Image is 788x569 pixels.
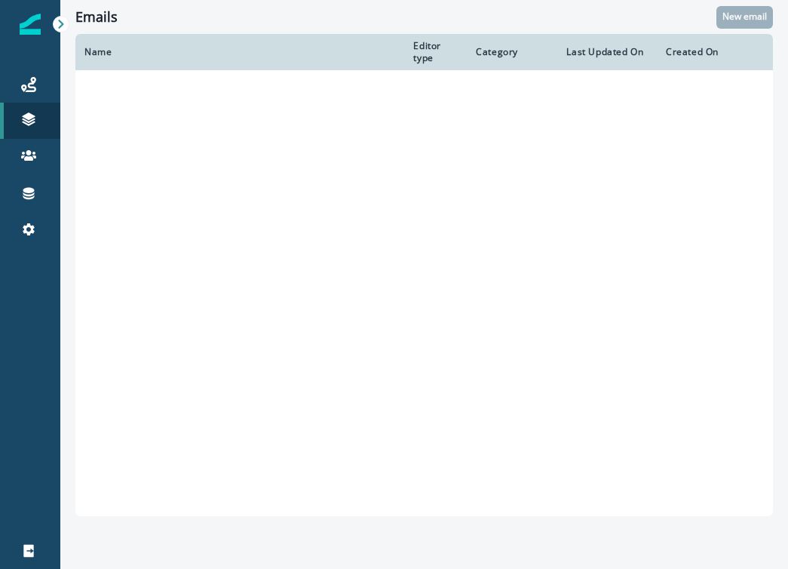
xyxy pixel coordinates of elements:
[666,46,746,58] div: Created On
[413,40,458,64] div: Editor type
[84,46,395,58] div: Name
[566,46,648,58] div: Last Updated On
[75,9,118,26] h1: Emails
[722,11,767,22] p: New email
[716,6,773,29] button: New email
[476,46,548,58] div: Category
[20,14,41,35] img: Inflection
